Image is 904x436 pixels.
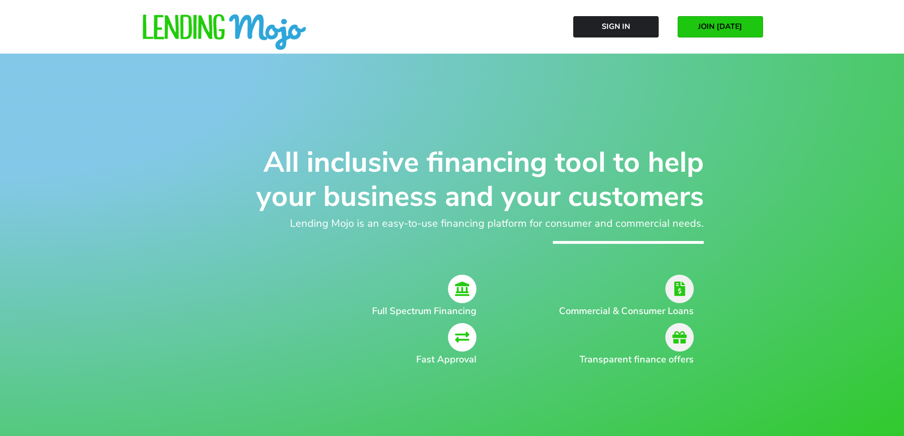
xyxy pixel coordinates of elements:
h2: Commercial & Consumer Loans [543,304,694,318]
a: Sign In [573,16,659,37]
h2: Full Spectrum Financing [243,304,477,318]
span: JOIN [DATE] [698,22,742,31]
span: Sign In [602,22,630,31]
img: lm-horizontal-logo [141,14,308,51]
h1: All inclusive financing tool to help your business and your customers [201,145,704,213]
h2: Fast Approval [243,353,477,367]
a: JOIN [DATE] [678,16,763,37]
h2: Transparent finance offers [543,353,694,367]
h2: Lending Mojo is an easy-to-use financing platform for consumer and commercial needs. [201,216,704,232]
